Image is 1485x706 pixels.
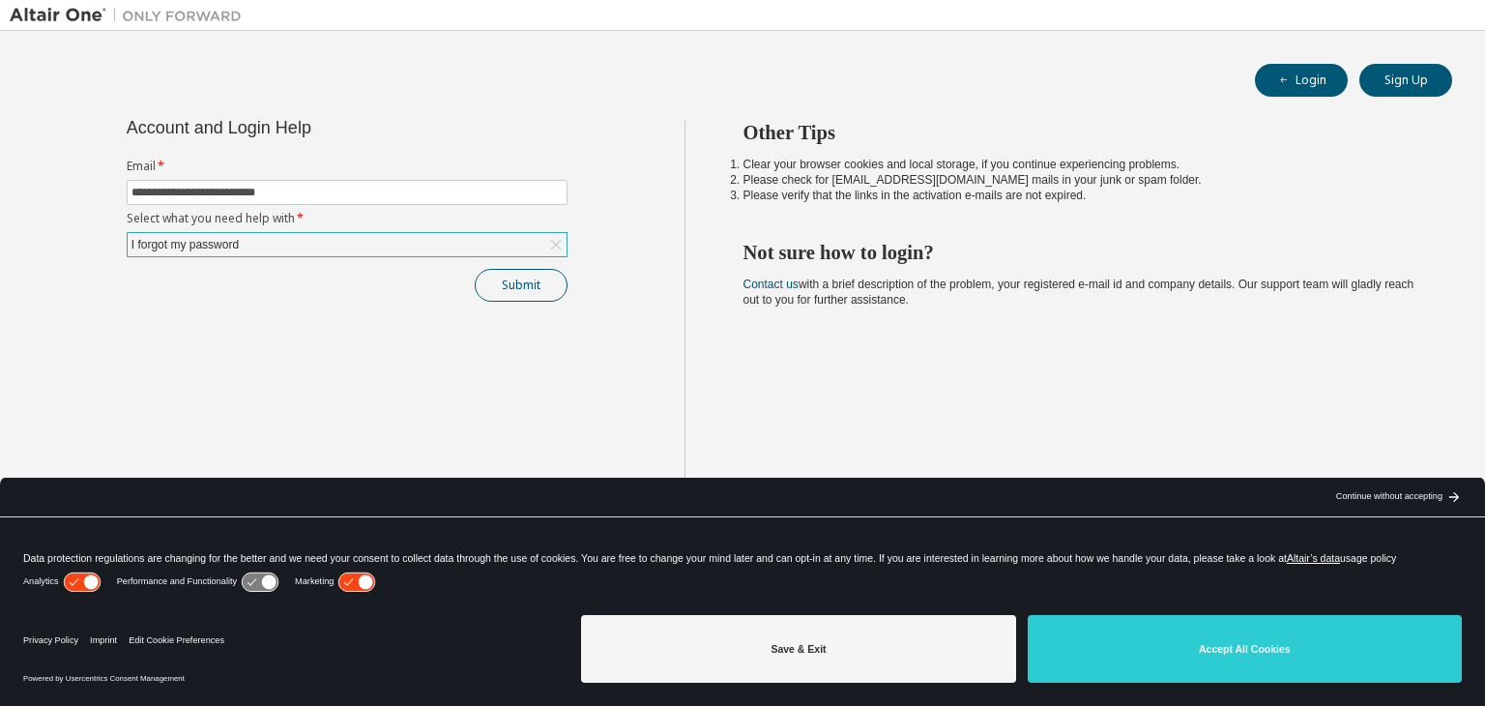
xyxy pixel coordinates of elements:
[127,211,568,226] label: Select what you need help with
[127,120,480,135] div: Account and Login Help
[743,278,799,291] a: Contact us
[743,172,1418,188] li: Please check for [EMAIL_ADDRESS][DOMAIN_NAME] mails in your junk or spam folder.
[129,234,242,255] div: I forgot my password
[10,6,251,25] img: Altair One
[743,157,1418,172] li: Clear your browser cookies and local storage, if you continue experiencing problems.
[743,278,1414,307] span: with a brief description of the problem, your registered e-mail id and company details. Our suppo...
[1255,64,1348,97] button: Login
[743,188,1418,203] li: Please verify that the links in the activation e-mails are not expired.
[128,233,567,256] div: I forgot my password
[475,269,568,302] button: Submit
[743,240,1418,265] h2: Not sure how to login?
[1359,64,1452,97] button: Sign Up
[743,120,1418,145] h2: Other Tips
[127,159,568,174] label: Email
